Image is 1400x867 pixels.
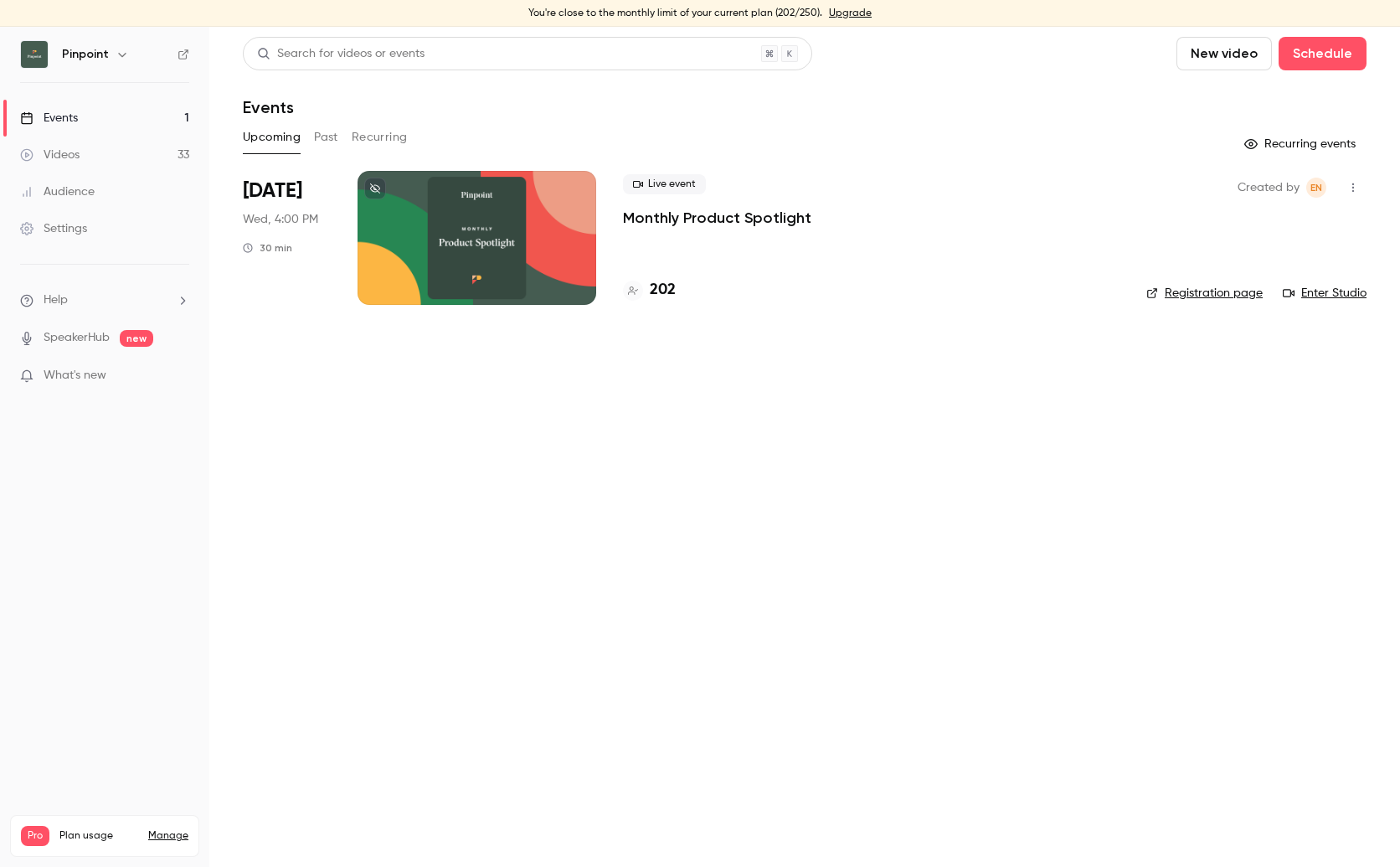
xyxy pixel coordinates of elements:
span: [DATE] [243,178,302,204]
span: Emily Newton-Smith [1306,178,1326,198]
span: Plan usage [59,829,138,843]
a: Monthly Product Spotlight [623,208,811,228]
span: EN [1310,178,1322,198]
button: Schedule [1279,37,1367,70]
a: Enter Studio [1283,285,1367,302]
span: What's new [44,367,106,384]
h1: Events [243,97,294,117]
span: Live event [623,174,706,194]
div: Settings [20,220,87,237]
div: Audience [20,183,95,200]
h4: 202 [650,279,676,302]
div: Sep 17 Wed, 4:00 PM (Europe/London) [243,171,331,305]
div: Videos [20,147,80,163]
div: 30 min [243,241,292,255]
button: Recurring events [1237,131,1367,157]
a: SpeakerHub [44,329,110,347]
span: Wed, 4:00 PM [243,211,318,228]
span: Help [44,292,68,309]
h6: Pinpoint [62,46,109,63]
button: Upcoming [243,124,301,151]
span: Created by [1238,178,1300,198]
a: Manage [148,829,188,843]
a: Upgrade [829,7,872,20]
a: 202 [623,279,676,302]
span: Pro [21,826,49,846]
li: help-dropdown-opener [20,292,189,309]
span: new [120,330,153,347]
a: Registration page [1146,285,1263,302]
div: Search for videos or events [257,45,425,63]
img: Pinpoint [21,41,48,68]
button: Past [314,124,338,151]
div: Events [20,110,78,126]
button: New video [1176,37,1272,70]
button: Recurring [352,124,408,151]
